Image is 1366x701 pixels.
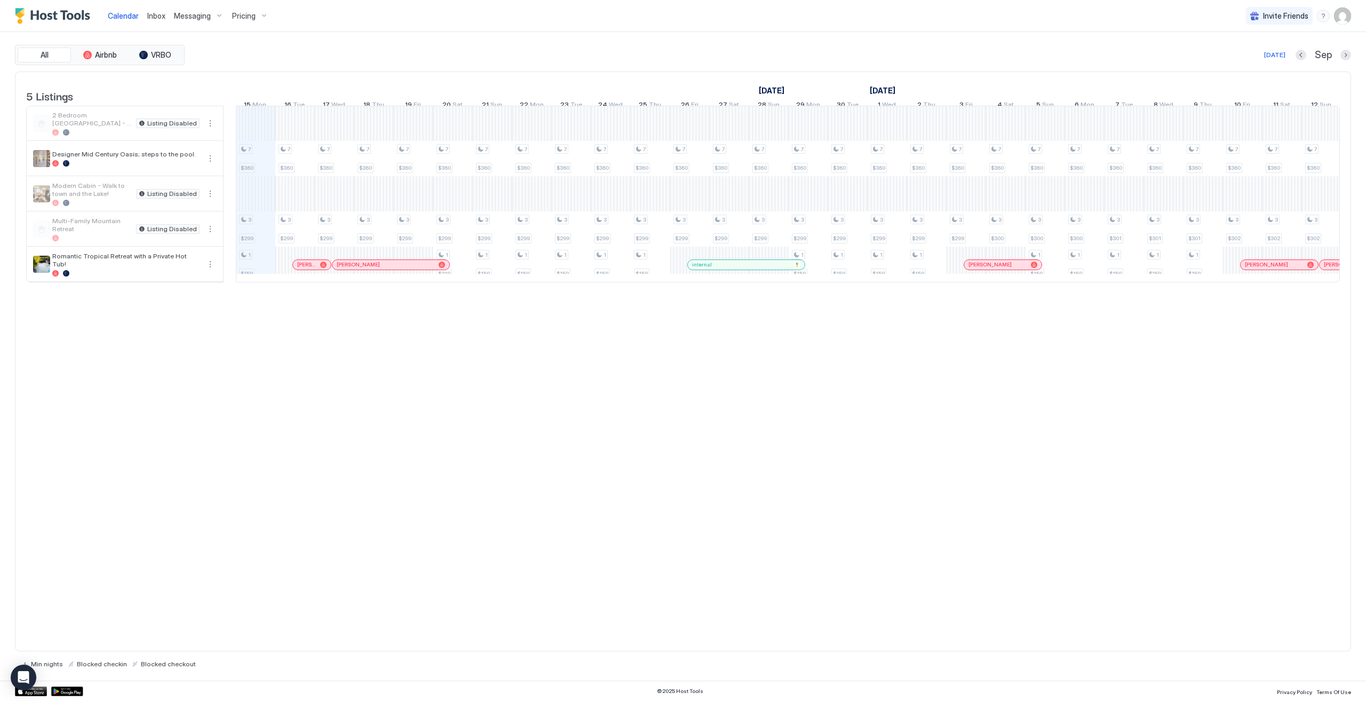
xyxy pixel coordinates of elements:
span: $159 [1149,270,1161,277]
span: $301 [1149,235,1161,242]
a: September 23, 2025 [558,98,585,114]
button: All [18,48,71,62]
span: 3 [1156,216,1159,223]
span: 3 [1117,216,1120,223]
span: 7 [1077,146,1080,153]
span: $299 [833,235,846,242]
span: Pricing [232,11,256,21]
a: September 30, 2025 [834,98,861,114]
span: $159 [872,270,885,277]
a: Google Play Store [51,687,83,696]
span: Fri [414,100,421,112]
a: October 8, 2025 [1151,98,1176,114]
a: October 1, 2025 [867,83,898,98]
span: Mon [252,100,266,112]
span: 7 [643,146,646,153]
span: Calendar [108,11,139,20]
span: [PERSON_NAME] [968,261,1012,268]
span: $159 [517,270,529,277]
span: $299 [754,235,767,242]
span: 3 [1314,216,1317,223]
span: Blocked checkout [141,660,196,668]
span: Fri [691,100,698,112]
span: $159 [636,270,648,277]
span: Blocked checkin [77,660,127,668]
span: 7 [1275,146,1277,153]
span: 7 [446,146,448,153]
span: 1 [1038,251,1041,258]
span: Inbox [147,11,165,20]
span: $299 [478,235,490,242]
span: $302 [1307,235,1320,242]
span: $301 [1109,235,1122,242]
span: $299 [517,235,530,242]
span: Thu [1200,100,1212,112]
span: $299 [359,235,372,242]
span: $360 [517,164,530,171]
span: Messaging [174,11,211,21]
span: 3 [1235,216,1238,223]
span: Fri [1243,100,1250,112]
button: Next month [1340,50,1351,60]
span: Sep [1315,49,1332,61]
a: October 9, 2025 [1191,98,1214,114]
span: 3 [1077,216,1081,223]
span: $360 [478,164,490,171]
span: Fri [965,100,973,112]
span: Mon [1081,100,1094,112]
span: 30 [837,100,845,112]
span: 7 [722,146,725,153]
span: Tue [847,100,859,112]
span: Sat [1004,100,1014,112]
span: Romantic Tropical Retreat with a Private Hot Tub! [52,252,200,268]
span: 5 Listings [26,88,73,104]
span: 1 [446,251,448,258]
span: $360 [912,164,925,171]
span: 1 [840,251,843,258]
a: October 12, 2025 [1308,98,1334,114]
span: 1 [564,251,567,258]
a: September 19, 2025 [402,98,424,114]
span: 3 [919,216,923,223]
div: tab-group [15,45,185,65]
span: 7 [288,146,290,153]
span: 3 [682,216,686,223]
span: $299 [241,235,253,242]
span: $299 [636,235,648,242]
span: $299 [320,235,332,242]
a: Privacy Policy [1277,686,1312,697]
span: 1 [603,251,606,258]
span: 7 [840,146,843,153]
span: 3 [801,216,804,223]
div: menu [204,223,217,235]
span: 3 [248,216,251,223]
span: 19 [405,100,412,112]
span: $159 [1109,270,1122,277]
span: 1 [1117,251,1119,258]
span: $159 [833,270,845,277]
div: menu [1317,10,1330,22]
a: September 21, 2025 [479,98,505,114]
span: $300 [1070,235,1083,242]
span: 3 [564,216,567,223]
span: 7 [959,146,962,153]
span: $360 [1109,164,1122,171]
span: 8 [1154,100,1158,112]
span: $360 [596,164,609,171]
span: 1 [248,251,251,258]
div: menu [204,187,217,200]
span: Mon [530,100,544,112]
span: 23 [560,100,569,112]
span: $302 [1228,235,1241,242]
a: October 7, 2025 [1113,98,1135,114]
span: $300 [991,235,1004,242]
a: October 11, 2025 [1270,98,1293,114]
div: User profile [1334,7,1351,25]
span: 7 [485,146,488,153]
a: September 27, 2025 [716,98,742,114]
div: listing image [33,256,50,273]
span: 3 [959,216,962,223]
span: 3 [880,216,883,223]
span: $360 [399,164,411,171]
